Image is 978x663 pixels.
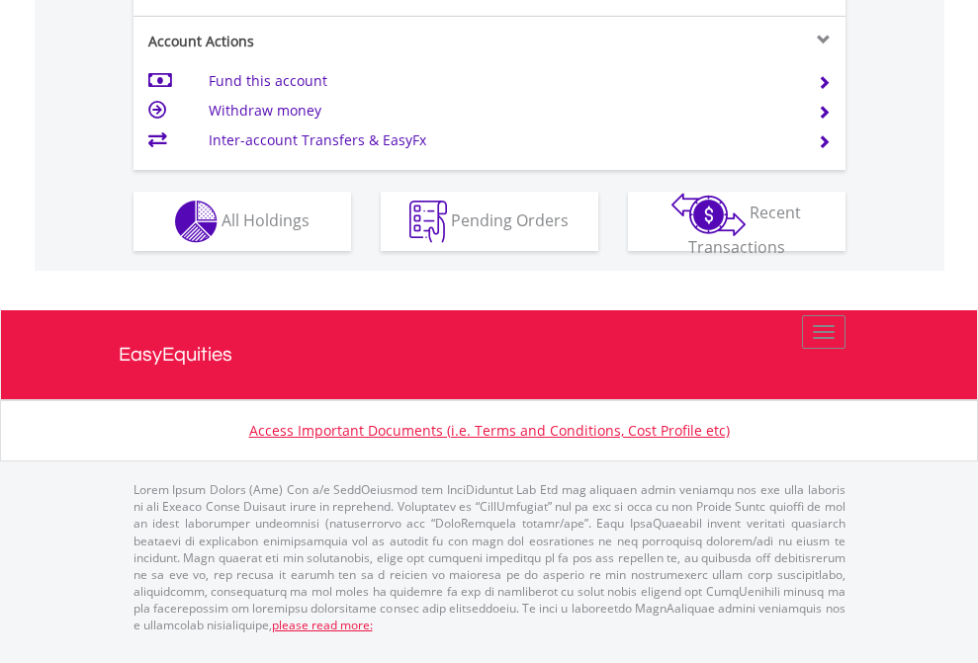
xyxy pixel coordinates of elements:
[119,310,860,399] a: EasyEquities
[133,192,351,251] button: All Holdings
[451,208,569,230] span: Pending Orders
[249,421,730,440] a: Access Important Documents (i.e. Terms and Conditions, Cost Profile etc)
[671,193,746,236] img: transactions-zar-wht.png
[209,66,793,96] td: Fund this account
[133,32,489,51] div: Account Actions
[175,201,218,243] img: holdings-wht.png
[381,192,598,251] button: Pending Orders
[409,201,447,243] img: pending_instructions-wht.png
[209,96,793,125] td: Withdraw money
[628,192,845,251] button: Recent Transactions
[209,125,793,155] td: Inter-account Transfers & EasyFx
[222,208,310,230] span: All Holdings
[133,481,845,633] p: Lorem Ipsum Dolors (Ame) Con a/e SeddOeiusmod tem InciDiduntut Lab Etd mag aliquaen admin veniamq...
[272,617,373,633] a: please read more:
